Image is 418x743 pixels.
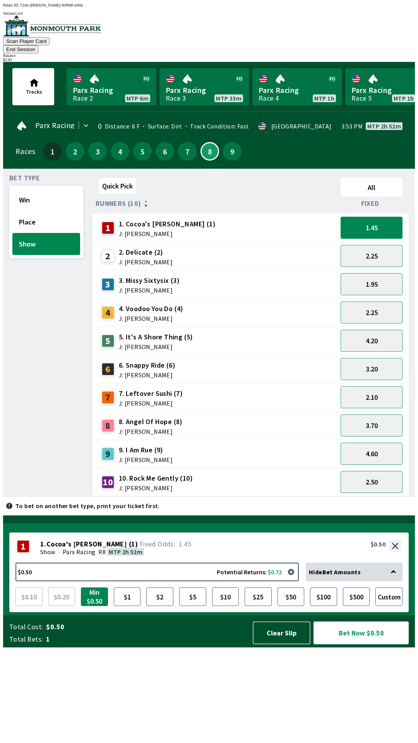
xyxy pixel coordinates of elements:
span: 3.20 [366,365,378,373]
span: J: [PERSON_NAME] [119,315,183,322]
div: $0.50 [371,540,385,548]
span: Parx Racing [35,122,75,128]
span: Parx Racing [166,85,243,95]
button: $500 [343,587,370,606]
div: Race 4 [259,95,279,101]
span: $100 [312,589,335,604]
button: Bet Now $0.50 [313,621,409,644]
span: $25 [247,589,270,604]
span: 4. Voodoo You Do (4) [119,304,183,314]
span: 1 [45,149,60,154]
button: 2.25 [341,301,403,324]
span: 2. Delicate (2) [119,247,173,257]
button: Place [12,211,80,233]
span: 3 [90,149,105,154]
span: Tracks [26,88,42,95]
span: 8 [203,149,216,153]
div: 7 [102,391,114,404]
div: Race 2 [73,95,93,101]
div: Version 1.4.0 [3,11,415,15]
button: Scan Player Card [3,37,50,45]
span: ( 1 ) [129,540,138,548]
button: 5 [133,142,152,161]
button: 2.25 [341,245,403,267]
button: Quick Pick [99,178,136,194]
span: Min $0.50 [83,589,106,604]
span: 8. Angel Of Hope (8) [119,417,183,427]
button: $1 [114,587,141,606]
button: End Session [3,45,38,53]
button: 1.45 [341,217,403,239]
button: All [341,178,403,197]
button: Win [12,189,80,211]
span: 3:53 PM [341,123,363,129]
button: 6 [156,142,174,161]
span: · [58,548,60,556]
span: 7. Leftover Sushi (7) [119,389,183,399]
span: $0.50 [46,622,245,632]
span: 2.25 [366,308,378,317]
div: 3 [102,278,114,291]
span: $500 [345,589,368,604]
button: Show [12,233,80,255]
div: Runners (10) [96,200,337,207]
span: T24S-[PERSON_NAME]-WPMP-4JH4 [20,3,83,7]
span: MTP 1h [314,95,334,101]
button: 3.20 [341,358,403,380]
span: $50 [279,589,303,604]
span: Custom [377,589,401,604]
span: 5 [135,149,150,154]
button: 2 [66,142,84,161]
span: J: [PERSON_NAME] [119,287,180,293]
span: 4 [113,149,127,154]
button: Custom [375,587,403,606]
div: Balance [3,53,415,58]
span: J: [PERSON_NAME] [119,259,173,265]
div: Fixed [337,200,406,207]
button: 2.50 [341,471,403,493]
button: 9 [223,142,242,161]
div: $ 2.83 [3,58,415,62]
span: Bet Type [9,175,40,181]
div: 2 [102,250,114,262]
div: 5 [102,335,114,347]
span: 1.95 [366,280,378,289]
a: Parx RacingRace 3MTP 33m [159,68,249,105]
span: Surface: Dirt [140,122,182,130]
button: $10 [212,587,239,606]
span: Runners (10) [96,200,141,207]
span: Quick Pick [102,181,133,190]
span: MTP 2h 52m [109,548,142,556]
span: $5 [181,589,204,604]
div: Public ID: [3,3,415,7]
div: 0 [96,123,102,129]
span: J: [PERSON_NAME] [119,457,173,463]
button: 3.70 [341,414,403,437]
span: 9 [225,149,240,154]
div: Races [15,148,35,154]
span: 1 . [40,540,46,548]
span: MTP 33m [216,95,242,101]
span: 3. Missy Sixtysix (3) [119,276,180,286]
span: 7 [180,149,195,154]
span: 4.20 [366,336,378,345]
span: R8 [98,548,106,556]
div: Race 3 [166,95,186,101]
div: [GEOGRAPHIC_DATA] [271,123,332,129]
span: J: [PERSON_NAME] [119,231,216,237]
p: To bet on another bet type, print your ticket first. [15,503,160,509]
span: $1 [116,589,139,604]
a: Parx RacingRace 4MTP 1h [252,68,342,105]
button: Clear Slip [253,621,310,644]
button: $100 [310,587,337,606]
span: $2 [148,589,171,604]
span: 1 [46,635,245,644]
span: 2.50 [366,478,378,486]
span: Win [19,195,74,204]
span: 3.70 [366,421,378,430]
span: $10 [214,589,237,604]
button: 4 [111,142,129,161]
button: 1.95 [341,273,403,295]
button: $2 [146,587,173,606]
span: J: [PERSON_NAME] [119,372,175,378]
